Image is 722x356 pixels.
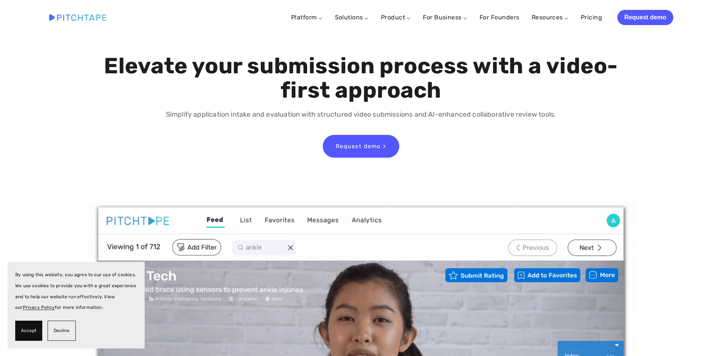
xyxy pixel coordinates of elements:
a: Resources ⌵ [532,14,569,21]
a: Platform ⌵ [291,14,323,21]
a: For Founders [480,11,520,24]
p: Simplify application intake and evaluation with structured video submissions and AI-enhanced coll... [102,109,620,120]
a: Solutions ⌵ [335,14,369,21]
button: Decline [48,321,76,341]
a: For Business ⌵ [423,14,467,21]
button: Accept [15,321,42,341]
span: Accept [21,325,37,336]
img: Pitchtape | Video Submission Management Software [49,14,106,21]
section: Cookie banner [8,262,145,348]
a: Pricing [581,11,602,24]
h1: Elevate your submission process with a video-first approach [102,54,620,103]
a: Product ⌵ [381,14,411,21]
a: Request demo > [323,135,399,158]
p: By using this website, you agree to our use of cookies. We use cookies to provide you with a grea... [15,269,137,313]
a: Privacy Policy [23,305,55,310]
span: Decline [54,325,70,336]
a: Request demo [617,10,673,25]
